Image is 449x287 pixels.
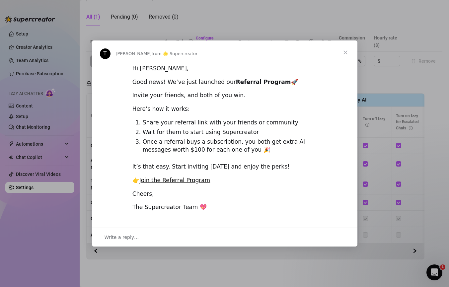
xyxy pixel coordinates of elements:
[132,163,317,171] div: It’s that easy. Start inviting [DATE] and enjoy the perks!
[139,177,210,183] a: Join the Referral Program
[132,105,317,113] div: Here’s how it works:
[236,79,291,85] b: Referral Program
[132,65,317,73] div: Hi [PERSON_NAME],
[132,78,317,86] div: Good news! We’ve just launched our 🚀
[334,40,357,64] span: Close
[143,138,317,154] li: Once a referral buys a subscription, you both get extra AI messages worth $100 for each one of you 🎉
[143,119,317,127] li: Share your referral link with your friends or community
[132,92,317,100] div: Invite your friends, and both of you win.
[116,51,152,56] span: [PERSON_NAME]
[132,190,317,198] div: Cheers,
[92,228,357,247] div: Open conversation and reply
[152,51,198,56] span: from 🌟 Supercreator
[132,177,317,184] div: 👉
[100,48,111,59] div: Profile image for Tanya
[105,233,139,242] span: Write a reply…
[132,203,317,211] div: The Supercreator Team 💖
[143,128,317,136] li: Wait for them to start using Supercreator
